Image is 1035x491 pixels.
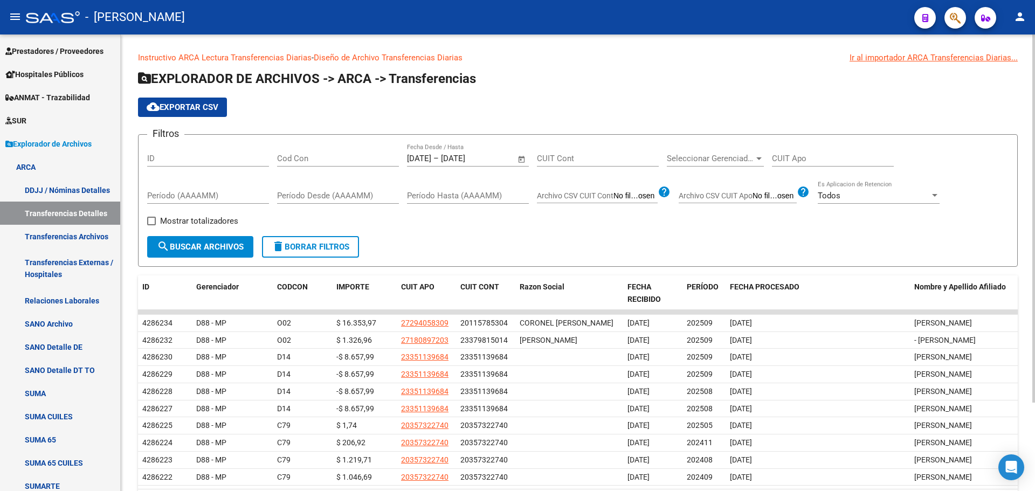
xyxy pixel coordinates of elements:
span: D88 - MP [196,387,226,396]
span: 202509 [687,352,713,361]
mat-icon: person [1013,10,1026,23]
span: D88 - MP [196,370,226,378]
h3: Filtros [147,126,184,141]
span: Nombre y Apellido Afiliado [914,282,1006,291]
a: Instructivo ARCA Lectura Transferencias Diarias [138,53,312,63]
span: IMPORTE [336,282,369,291]
span: [DATE] [627,319,650,327]
span: SUR [5,115,26,127]
span: 4286229 [142,370,172,378]
span: D88 - MP [196,438,226,447]
span: [DATE] [730,455,752,464]
div: Ir al importador ARCA Transferencias Diarias... [850,52,1018,64]
span: [PERSON_NAME] [520,336,577,344]
datatable-header-cell: Gerenciador [192,275,273,311]
span: D88 - MP [196,352,226,361]
span: 4286225 [142,421,172,430]
span: 23351139684 [401,370,448,378]
div: 23351139684 [460,403,508,415]
span: [PERSON_NAME] [914,421,972,430]
span: O02 [277,319,291,327]
button: Exportar CSV [138,98,227,117]
span: D88 - MP [196,319,226,327]
input: Archivo CSV CUIT Cont [613,191,658,201]
span: $ 1.046,69 [336,473,372,481]
span: - [PERSON_NAME] [85,5,185,29]
span: 202505 [687,421,713,430]
span: 23351139684 [401,352,448,361]
span: [PERSON_NAME] [914,404,972,413]
span: 202509 [687,319,713,327]
span: Archivo CSV CUIT Apo [679,191,753,200]
span: D88 - MP [196,455,226,464]
span: D88 - MP [196,404,226,413]
span: $ 1.219,71 [336,455,372,464]
datatable-header-cell: Nombre y Apellido Afiliado [910,275,1018,311]
datatable-header-cell: ID [138,275,192,311]
span: [PERSON_NAME] [914,370,972,378]
datatable-header-cell: CUIT APO [397,275,456,311]
span: D88 - MP [196,336,226,344]
span: Prestadores / Proveedores [5,45,103,57]
span: ANMAT - Trazabilidad [5,92,90,103]
span: FECHA RECIBIDO [627,282,661,303]
span: Explorador de Archivos [5,138,92,150]
button: Buscar Archivos [147,236,253,258]
datatable-header-cell: FECHA PROCESADO [726,275,910,311]
span: [DATE] [730,319,752,327]
input: Archivo CSV CUIT Apo [753,191,797,201]
span: C79 [277,473,291,481]
span: – [433,154,439,163]
input: Fecha inicio [407,154,431,163]
span: 20357322740 [401,473,448,481]
datatable-header-cell: FECHA RECIBIDO [623,275,682,311]
span: D14 [277,387,291,396]
span: [DATE] [730,352,752,361]
span: [DATE] [730,370,752,378]
div: 23379815014 [460,334,508,347]
span: 202408 [687,455,713,464]
a: Diseño de Archivo Transferencias Diarias [314,53,463,63]
input: Fecha fin [441,154,493,163]
datatable-header-cell: CODCON [273,275,310,311]
span: D88 - MP [196,421,226,430]
mat-icon: search [157,240,170,253]
span: [DATE] [627,473,650,481]
span: 202509 [687,370,713,378]
span: [DATE] [627,404,650,413]
span: 4286222 [142,473,172,481]
span: Archivo CSV CUIT Cont [537,191,613,200]
span: D88 - MP [196,473,226,481]
span: 23351139684 [401,387,448,396]
datatable-header-cell: PERÍODO [682,275,726,311]
span: -$ 8.657,99 [336,352,374,361]
span: [DATE] [627,438,650,447]
div: 20115785304 [460,317,508,329]
datatable-header-cell: IMPORTE [332,275,397,311]
span: [DATE] [627,387,650,396]
span: O02 [277,336,291,344]
span: [DATE] [730,421,752,430]
span: [DATE] [730,387,752,396]
span: PERÍODO [687,282,719,291]
span: D14 [277,352,291,361]
span: -$ 8.657,99 [336,387,374,396]
span: [PERSON_NAME] [914,319,972,327]
span: [DATE] [730,336,752,344]
span: CUIT APO [401,282,434,291]
span: $ 16.353,97 [336,319,376,327]
span: D14 [277,404,291,413]
p: - [138,52,1018,64]
div: 20357322740 [460,471,508,483]
span: [PERSON_NAME] [914,387,972,396]
span: FECHA PROCESADO [730,282,799,291]
span: 202411 [687,438,713,447]
span: [PERSON_NAME] [914,352,972,361]
span: [DATE] [627,370,650,378]
span: 4286224 [142,438,172,447]
span: 4286232 [142,336,172,344]
span: 4286230 [142,352,172,361]
span: 20357322740 [401,455,448,464]
span: [DATE] [730,473,752,481]
span: 4286234 [142,319,172,327]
